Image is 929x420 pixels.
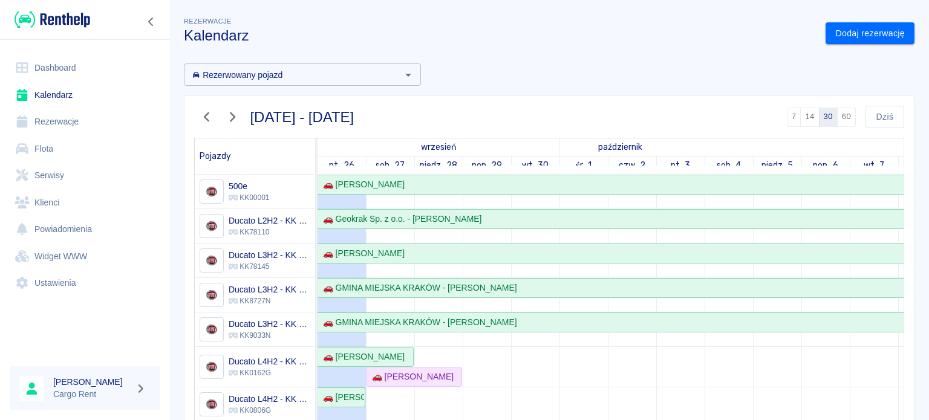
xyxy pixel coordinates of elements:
a: 26 września 2025 [326,157,357,174]
img: Image [201,285,221,305]
a: 29 września 2025 [469,157,506,174]
img: Image [201,216,221,236]
p: Cargo Rent [53,388,131,401]
a: 2 października 2025 [616,157,648,174]
p: KK0806G [229,405,310,416]
p: KK00001 [229,192,269,203]
a: Flota [10,135,160,163]
img: Image [201,182,221,202]
a: 7 października 2025 [861,157,888,174]
h6: Ducato L3H2 - KK 8727N [229,283,310,296]
h6: Ducato L3H2 - KK 9033N [229,318,310,330]
div: 🚗 GMINA MIEJSKA KRAKÓW - [PERSON_NAME] [318,316,517,329]
a: Powiadomienia [10,216,160,243]
a: Renthelp logo [10,10,90,30]
input: Wyszukaj i wybierz pojazdy... [187,67,397,82]
button: Zwiń nawigację [142,14,160,30]
a: 30 września 2025 [519,157,552,174]
a: 5 października 2025 [758,157,797,174]
a: Serwisy [10,162,160,189]
a: 4 października 2025 [714,157,745,174]
a: 1 października 2025 [595,138,645,156]
a: Ustawienia [10,270,160,297]
div: 🚗 [PERSON_NAME] [318,391,364,404]
h6: Ducato L4H2 - KK 0806G [229,393,310,405]
h6: Ducato L2H2 - KK 78110 [229,215,310,227]
div: 🚗 GMINA MIEJSKA KRAKÓW - [PERSON_NAME] [318,282,517,294]
button: Dziś [865,106,904,128]
a: 6 października 2025 [810,157,841,174]
a: 26 września 2025 [418,138,459,156]
img: Image [201,357,221,377]
span: Rezerwacje [184,18,231,25]
a: Klienci [10,189,160,216]
a: 27 września 2025 [373,157,408,174]
a: 28 września 2025 [417,157,460,174]
p: KK0162G [229,367,310,378]
button: Otwórz [400,66,417,83]
div: 🚗 [PERSON_NAME] [367,370,454,383]
div: 🚗 [PERSON_NAME] [318,351,405,363]
a: Dodaj rezerwację [826,22,914,45]
button: 30 dni [819,108,838,127]
h6: [PERSON_NAME] [53,376,131,388]
p: KK78110 [229,227,310,237]
p: KK8727N [229,296,310,306]
button: 14 dni [800,108,819,127]
img: Image [201,251,221,271]
a: Widget WWW [10,243,160,270]
img: Image [201,320,221,340]
span: Pojazdy [200,151,231,161]
div: 🚗 Geokrak Sp. z o.o. - [PERSON_NAME] [318,213,481,225]
div: 🚗 [PERSON_NAME] [318,247,405,260]
h6: 500e [229,180,269,192]
p: KK9033N [229,330,310,341]
h3: Kalendarz [184,27,816,44]
button: 60 dni [837,108,856,127]
h3: [DATE] - [DATE] [250,109,354,126]
a: 1 października 2025 [573,157,595,174]
button: 7 dni [787,108,801,127]
div: 🚗 [PERSON_NAME] [318,178,405,191]
a: Kalendarz [10,82,160,109]
img: Renthelp logo [15,10,90,30]
h6: Ducato L3H2 - KK 78145 [229,249,310,261]
h6: Ducato L4H2 - KK 0162G [229,355,310,367]
img: Image [201,395,221,415]
a: Rezerwacje [10,108,160,135]
a: Dashboard [10,54,160,82]
a: 3 października 2025 [668,157,694,174]
p: KK78145 [229,261,310,272]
